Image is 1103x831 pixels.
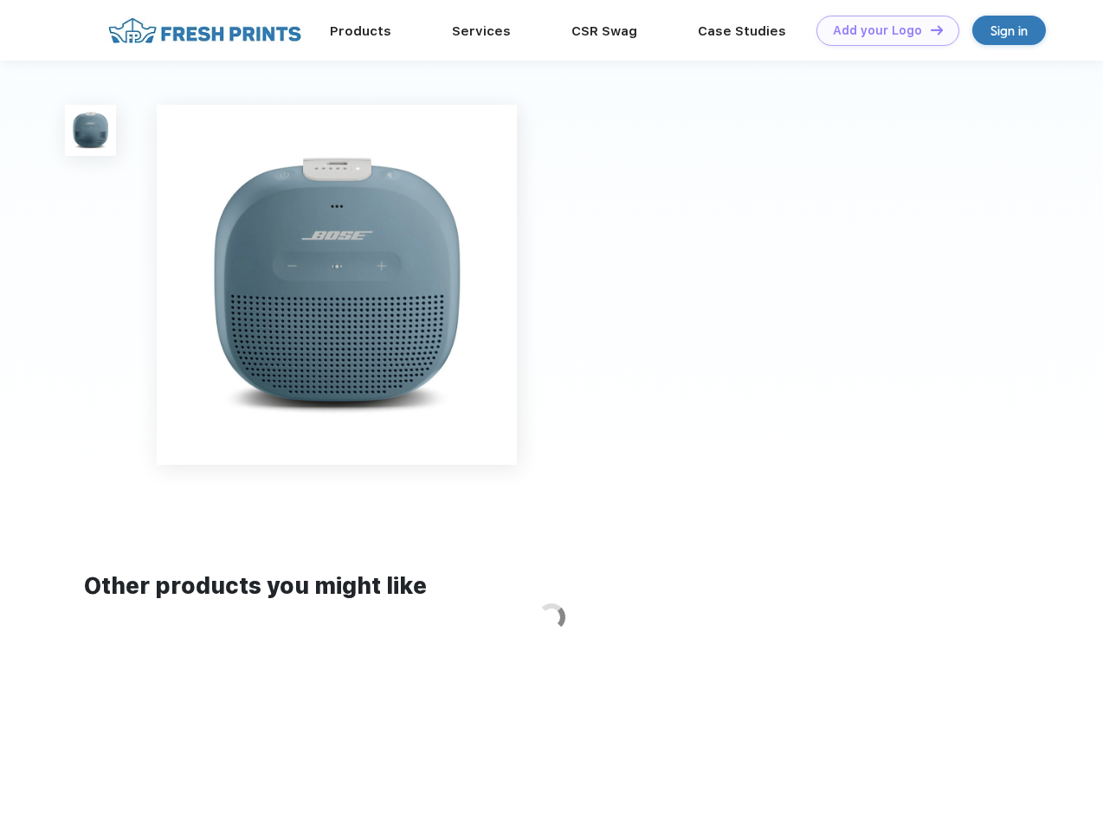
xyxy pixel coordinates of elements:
a: Services [452,23,511,39]
a: Products [330,23,391,39]
div: Other products you might like [84,570,1018,603]
img: DT [931,25,943,35]
a: Sign in [972,16,1046,45]
img: func=resize&h=640 [157,105,517,465]
img: func=resize&h=100 [65,105,116,156]
img: fo%20logo%202.webp [103,16,306,46]
div: Sign in [990,21,1028,41]
a: CSR Swag [571,23,637,39]
div: Add your Logo [833,23,922,38]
